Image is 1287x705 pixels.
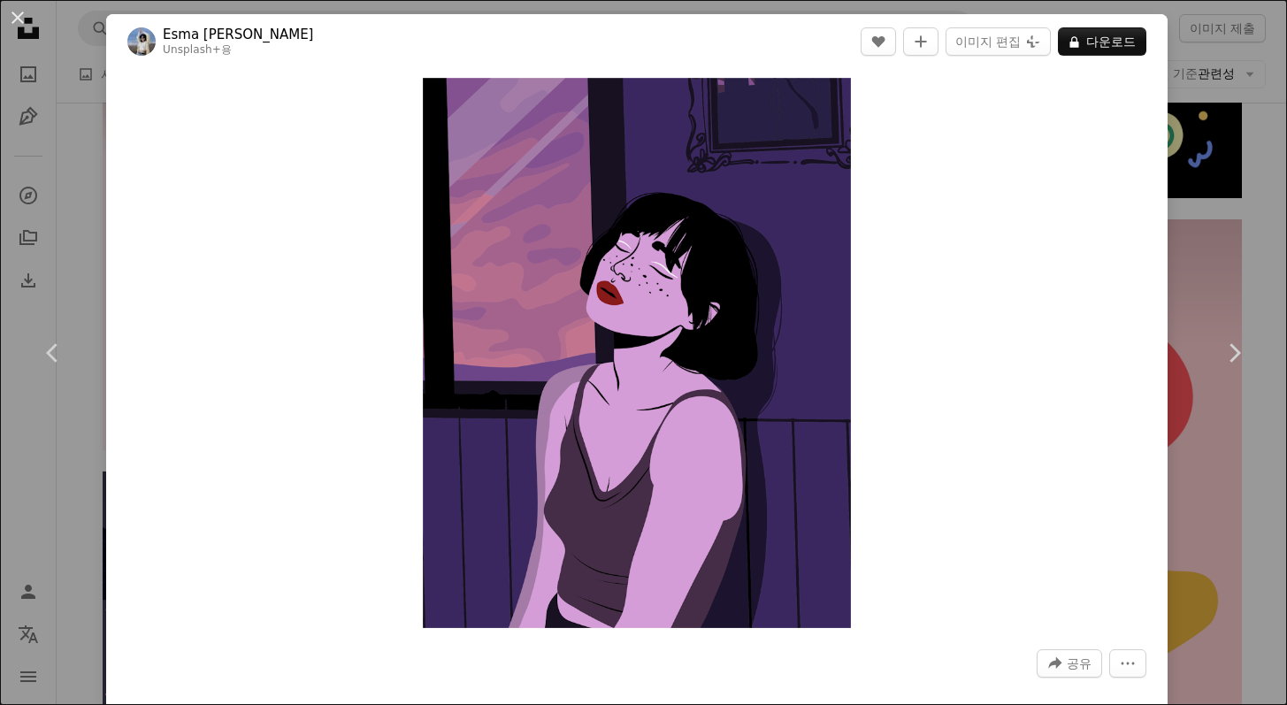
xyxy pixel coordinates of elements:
button: 컬렉션에 추가 [903,27,938,56]
button: 이 이미지 확대 [423,78,851,628]
img: Esma melike Sezer의 프로필로 이동 [127,27,156,56]
img: 한 여인이 석양을 바라보며 명상하고 있다. [423,78,851,628]
div: 용 [163,43,313,57]
button: 좋아요 [861,27,896,56]
button: 이미지 편집 [946,27,1051,56]
a: Unsplash+ [163,43,221,56]
button: 더 많은 작업 [1109,649,1146,678]
button: 이 이미지 공유 [1037,649,1102,678]
span: 공유 [1067,650,1092,677]
a: Esma [PERSON_NAME] [163,26,313,43]
button: 다운로드 [1058,27,1146,56]
a: 다음 [1181,268,1287,438]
